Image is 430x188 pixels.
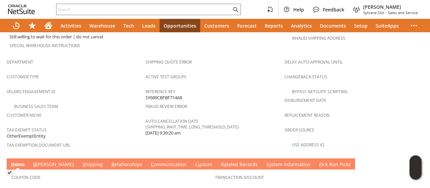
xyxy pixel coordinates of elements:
[7,89,55,95] a: Velaro Engagement ID
[354,23,368,29] span: Setup
[7,142,70,148] a: Tax Exemption Document URL
[145,59,192,65] a: Shipping Quote Error
[198,161,201,167] span: u
[145,74,186,80] a: Active Test Groups
[406,19,422,32] div: More menus
[112,161,115,167] span: R
[56,5,231,13] input: Search
[7,127,47,133] a: Tax Exempt Status
[285,98,327,103] a: Disbursement Date
[164,23,196,29] span: Opportunities
[9,43,80,48] a: Special Warehouse Instructions
[320,23,346,29] span: Documents
[12,22,20,30] svg: Recent Records
[11,175,41,180] a: Coupon Code
[7,74,39,80] a: Customer Type
[261,19,287,32] a: Reports
[215,175,264,180] a: Transaction Discount
[56,19,85,32] a: Activities
[110,161,144,168] a: Relationships
[8,19,24,32] a: Recent Records
[388,10,418,15] span: Sales and Service
[293,6,304,13] span: Help
[60,23,81,29] span: Activities
[265,161,312,168] a: System Information
[160,19,200,32] a: Opportunities
[372,19,403,32] a: SuiteApps
[40,19,56,32] a: Home
[7,133,46,139] span: OtherExemptEntity
[145,104,187,109] a: Fraud Review Error
[145,130,181,136] span: [DATE] 9:39:20 am
[14,104,58,109] a: Business Sales Team
[119,19,138,32] a: Tech
[83,161,85,167] span: S
[319,161,322,167] span: P
[376,23,399,29] span: SuiteApps
[9,34,103,40] span: Still willing to wait for this order | do not cancel
[7,112,42,118] a: Customer Niche
[149,161,188,168] a: Communication
[292,142,325,148] a: Use Address V2
[291,23,312,29] span: Analytics
[89,23,115,29] span: Warehouse
[231,5,240,13] svg: Search
[317,161,352,168] a: Pick Run Picks
[8,5,35,14] svg: logo
[285,74,327,80] a: Chargeback Status
[7,170,12,175] img: Checked
[138,19,160,32] a: Leads
[285,112,330,118] a: Replacement reason
[285,127,314,133] a: Order Source
[7,59,33,65] a: Department
[350,19,372,32] a: Setup
[363,10,384,15] span: Sylvane Old
[33,161,36,167] span: B
[285,59,343,65] a: Delay Auto-Approval Until
[233,19,261,32] a: Forecast
[145,95,182,101] span: SY689CBFBF714A8
[151,161,154,167] span: C
[385,10,387,15] span: -
[292,35,345,41] a: Invalid Shipping Address
[9,161,26,168] a: Items
[269,161,271,167] span: y
[28,22,36,30] svg: Shortcuts
[81,161,104,168] a: Shipping
[323,6,344,13] span: Feedback
[44,22,52,30] svg: Home
[142,23,156,29] span: Leads
[363,4,418,10] span: [PERSON_NAME]
[410,155,422,180] iframe: Click here to launch Oracle Guided Learning Help Panel
[200,19,233,32] a: Customers
[193,161,214,168] a: Custom
[24,19,40,32] div: Shortcuts
[32,161,76,168] a: B[PERSON_NAME]
[11,161,13,167] span: I
[292,89,348,95] a: Bypass NetSuite Scripting
[123,23,134,29] span: Tech
[287,19,316,32] a: Analytics
[204,23,229,29] span: Customers
[316,19,350,32] a: Documents
[219,161,259,168] a: Related Records
[224,161,227,167] span: e
[265,23,283,29] span: Reports
[410,168,422,180] span: Oracle Guided Learning Widget. To move around, please hold and drag
[145,118,239,130] a: Auto Cancellation Date (shipping_wait_time_long_threshold_date)
[237,23,257,29] span: Forecast
[85,19,119,32] a: Warehouse
[145,89,175,95] a: Reference Key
